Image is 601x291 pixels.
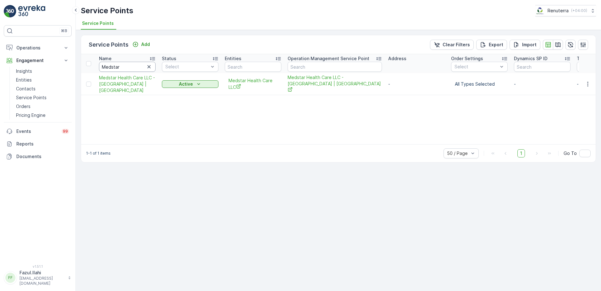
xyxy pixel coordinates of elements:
button: Engagement [4,54,72,67]
button: Add [130,41,152,48]
span: Service Points [82,20,114,26]
button: Renuterra(+04:00) [535,5,596,16]
p: Operations [16,45,59,51]
img: logo [4,5,16,18]
p: Active [179,81,193,87]
button: Operations [4,42,72,54]
p: Service Points [81,6,133,16]
p: - [514,81,571,87]
a: Reports [4,138,72,150]
a: Medstar Health Care LLC - Gulf Towers | Oud Mehta [288,74,382,94]
p: Contacts [16,86,36,92]
p: Renuterra [548,8,569,14]
div: FF [5,273,15,283]
p: Service Points [89,40,129,49]
div: Toggle Row Selected [86,82,91,87]
a: Medstar Health Care LLC [229,77,278,90]
a: Orders [14,102,72,111]
img: Screenshot_2024-07-26_at_13.33.01.png [535,7,545,14]
button: Clear Filters [430,40,474,50]
p: 1-1 of 1 items [86,151,111,156]
p: Pricing Engine [16,112,46,118]
p: Insights [16,68,32,74]
p: Dynamics SP ID [514,55,548,62]
p: All Types Selected [455,81,504,87]
p: Engagement [16,57,59,64]
p: Entities [225,55,241,62]
a: Documents [4,150,72,163]
button: Active [162,80,218,88]
button: Export [476,40,507,50]
a: Pricing Engine [14,111,72,120]
p: Select [165,64,209,70]
button: FFFazul.Ilahi[EMAIL_ADDRESS][DOMAIN_NAME] [4,270,72,286]
input: Search [99,62,156,72]
p: Export [489,42,503,48]
span: Go To [564,150,577,157]
p: ⌘B [61,28,67,33]
span: v 1.51.1 [4,265,72,268]
p: Select [455,64,498,70]
p: Order Settings [451,55,483,62]
img: logo_light-DOdMpM7g.png [18,5,45,18]
p: Operation Management Service Point [288,55,369,62]
a: Contacts [14,84,72,93]
input: Search [225,62,281,72]
span: Medstar Health Care LLC - [GEOGRAPHIC_DATA] | [GEOGRAPHIC_DATA] [99,75,156,94]
p: Fazul.Ilahi [19,270,65,276]
p: Clear Filters [443,42,470,48]
span: Medstar Health Care LLC - [GEOGRAPHIC_DATA] | [GEOGRAPHIC_DATA] [288,74,382,94]
input: Search [288,62,382,72]
a: Medstar Health Care LLC - Gulf Towers | Oud Mehta [99,75,156,94]
p: Reports [16,141,69,147]
p: 99 [63,129,68,134]
a: Events99 [4,125,72,138]
p: Service Points [16,94,47,101]
p: Documents [16,153,69,160]
span: 1 [517,149,525,157]
p: Add [141,41,150,48]
button: Import [510,40,540,50]
a: Service Points [14,93,72,102]
td: - [385,73,448,95]
p: Name [99,55,112,62]
input: Search [514,62,571,72]
p: Entities [16,77,32,83]
p: Status [162,55,176,62]
p: Address [388,55,406,62]
p: [EMAIL_ADDRESS][DOMAIN_NAME] [19,276,65,286]
a: Entities [14,76,72,84]
p: Orders [16,103,30,110]
p: ( +04:00 ) [571,8,587,13]
p: Events [16,128,58,134]
p: Import [522,42,537,48]
a: Insights [14,67,72,76]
